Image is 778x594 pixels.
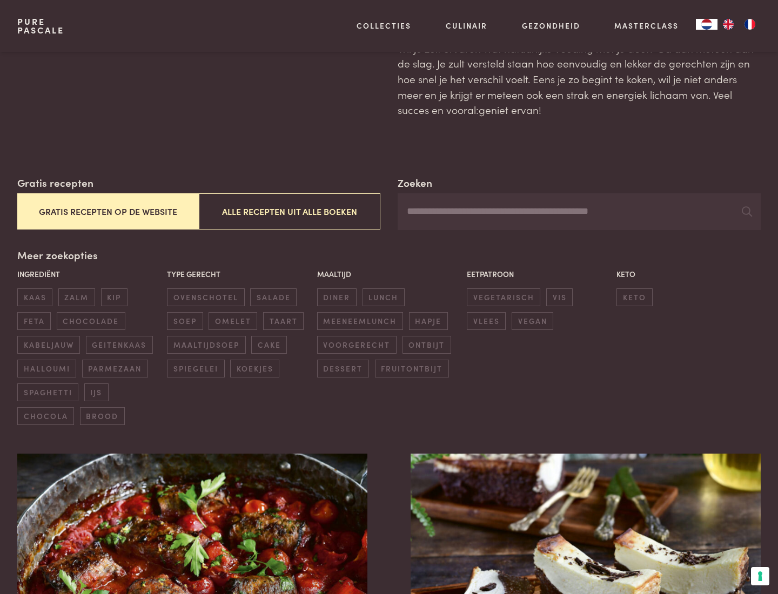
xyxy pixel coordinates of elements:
button: Gratis recepten op de website [17,193,199,230]
span: kabeljauw [17,336,80,354]
span: geitenkaas [86,336,153,354]
span: halloumi [17,360,76,377]
p: Keto [616,268,761,280]
span: feta [17,312,51,330]
a: Culinair [446,20,487,31]
label: Gratis recepten [17,175,93,191]
p: Wil je zelf ervaren wat natuurlijke voeding met je doet? Ga dan meteen aan de slag. Je zult verst... [398,40,761,118]
p: Type gerecht [167,268,311,280]
label: Zoeken [398,175,432,191]
a: FR [739,19,761,30]
span: vis [546,288,573,306]
span: maaltijdsoep [167,336,245,354]
p: Ingrediënt [17,268,162,280]
span: keto [616,288,652,306]
span: chocolade [57,312,125,330]
span: vegan [512,312,553,330]
span: fruitontbijt [375,360,449,377]
span: hapje [409,312,448,330]
div: Language [696,19,717,30]
p: Maaltijd [317,268,461,280]
span: kaas [17,288,52,306]
span: diner [317,288,357,306]
span: zalm [58,288,95,306]
span: ontbijt [403,336,451,354]
a: PurePascale [17,17,64,35]
a: NL [696,19,717,30]
span: kip [101,288,128,306]
span: meeneemlunch [317,312,403,330]
span: lunch [363,288,405,306]
span: brood [80,407,125,425]
span: dessert [317,360,369,377]
a: Collecties [357,20,411,31]
span: ijs [84,383,109,401]
button: Uw voorkeuren voor toestemming voor trackingtechnologieën [751,567,769,585]
span: vegetarisch [467,288,540,306]
span: parmezaan [82,360,148,377]
span: voorgerecht [317,336,397,354]
span: vlees [467,312,506,330]
a: Masterclass [614,20,679,31]
span: omelet [209,312,257,330]
a: Gezondheid [522,20,580,31]
aside: Language selected: Nederlands [696,19,761,30]
span: cake [251,336,287,354]
span: salade [250,288,297,306]
span: spiegelei [167,360,224,377]
span: taart [263,312,304,330]
a: EN [717,19,739,30]
span: soep [167,312,203,330]
span: chocola [17,407,74,425]
span: ovenschotel [167,288,244,306]
ul: Language list [717,19,761,30]
span: koekjes [230,360,279,377]
span: spaghetti [17,383,78,401]
button: Alle recepten uit alle boeken [199,193,380,230]
p: Eetpatroon [467,268,611,280]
